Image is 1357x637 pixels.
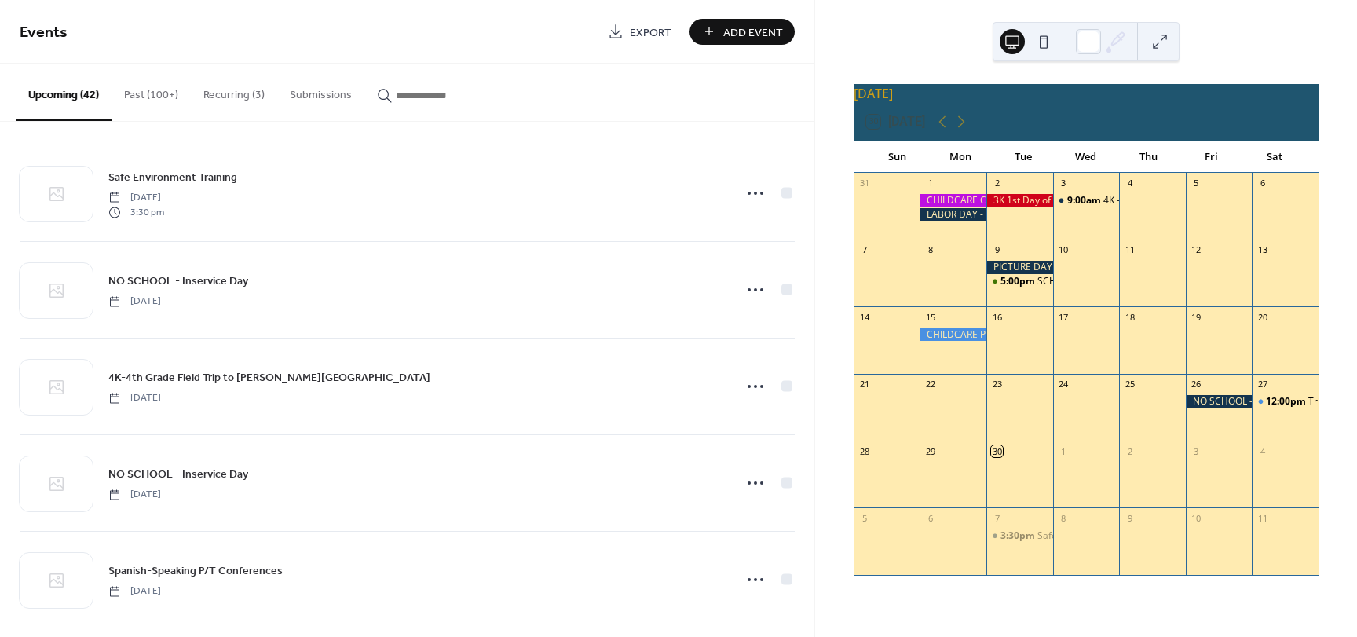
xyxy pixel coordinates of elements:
span: Add Event [723,24,783,41]
a: Export [596,19,683,45]
div: 24 [1058,379,1070,390]
span: NO SCHOOL - Inservice Day [108,467,248,483]
div: 31 [858,178,870,189]
div: 20 [1256,311,1268,323]
div: LABOR DAY - NO SCHOOL [920,208,986,221]
span: Spanish-Speaking P/T Conferences [108,563,283,580]
span: [DATE] [108,295,161,309]
div: 7 [991,512,1003,524]
div: 3 [1191,445,1202,457]
div: 8 [1058,512,1070,524]
div: Sun [866,141,929,173]
div: 11 [1124,244,1136,256]
span: Safe Environment Training [108,170,237,186]
div: 5 [1191,178,1202,189]
div: Safe Environment Training [986,529,1053,543]
div: 9 [1124,512,1136,524]
span: [DATE] [108,191,164,205]
a: NO SCHOOL - Inservice Day [108,465,248,483]
div: 19 [1191,311,1202,323]
div: 2 [1124,445,1136,457]
div: 14 [858,311,870,323]
div: Wed [1055,141,1117,173]
div: 3K 1st Day of School [986,194,1053,207]
div: 2 [991,178,1003,189]
div: 1 [1058,445,1070,457]
div: 9 [991,244,1003,256]
span: Events [20,17,68,48]
a: Safe Environment Training [108,168,237,186]
div: 4 [1256,445,1268,457]
span: [DATE] [108,584,161,599]
span: Export [630,24,671,41]
span: NO SCHOOL - Inservice Day [108,273,248,290]
div: 10 [1058,244,1070,256]
span: 3:30pm [1000,529,1037,543]
a: 4K-4th Grade Field Trip to [PERSON_NAME][GEOGRAPHIC_DATA] [108,368,430,386]
div: 16 [991,311,1003,323]
div: 18 [1124,311,1136,323]
div: 4K - 4th Grade Vision Screening [1053,194,1120,207]
span: 4K-4th Grade Field Trip to [PERSON_NAME][GEOGRAPHIC_DATA] [108,370,430,386]
div: PICTURE DAY [986,261,1053,274]
div: Mon [929,141,992,173]
div: 10 [1191,512,1202,524]
div: 29 [924,445,936,457]
span: [DATE] [108,488,161,502]
div: Trivia Night [1252,395,1319,408]
div: Sat [1243,141,1306,173]
span: 5:00pm [1000,275,1037,288]
div: 28 [858,445,870,457]
div: Thu [1117,141,1180,173]
div: 21 [858,379,870,390]
div: 12 [1191,244,1202,256]
div: 6 [924,512,936,524]
div: 4 [1124,178,1136,189]
div: Tue [992,141,1055,173]
div: 15 [924,311,936,323]
div: 26 [1191,379,1202,390]
span: 12:00pm [1266,395,1308,408]
span: 9:00am [1067,194,1103,207]
a: NO SCHOOL - Inservice Day [108,272,248,290]
div: 1 [924,178,936,189]
div: 8 [924,244,936,256]
span: [DATE] [108,391,161,405]
div: Fri [1180,141,1243,173]
span: 3:30 pm [108,205,164,219]
div: NO SCHOOL - Inservice Day [1186,395,1253,408]
button: Upcoming (42) [16,64,112,121]
div: 22 [924,379,936,390]
div: 11 [1256,512,1268,524]
a: Spanish-Speaking P/T Conferences [108,562,283,580]
div: SCHOOL ADVISORY / HOME & SCHOOL MTG [986,275,1053,288]
div: 17 [1058,311,1070,323]
button: Recurring (3) [191,64,277,119]
button: Submissions [277,64,364,119]
button: Past (100+) [112,64,191,119]
div: 30 [991,445,1003,457]
div: 25 [1124,379,1136,390]
div: 27 [1256,379,1268,390]
div: CHILDCARE PLANNERS DUE [920,328,986,342]
div: 13 [1256,244,1268,256]
div: 23 [991,379,1003,390]
div: 5 [858,512,870,524]
div: 3 [1058,178,1070,189]
div: 7 [858,244,870,256]
button: Add Event [689,19,795,45]
div: SCHOOL ADVISORY / HOME & SCHOOL MTG [1037,275,1231,288]
div: 4K - 4th Grade Vision Screening [1103,194,1241,207]
div: 6 [1256,178,1268,189]
div: CHILDCARE CLOSED [920,194,986,207]
div: Safe Environment Training [1037,529,1154,543]
div: [DATE] [854,84,1319,103]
